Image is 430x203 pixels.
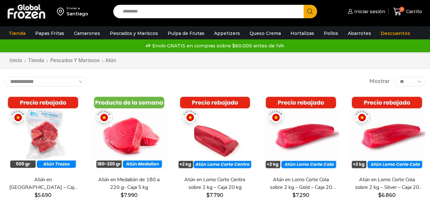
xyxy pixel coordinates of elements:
[35,192,52,198] bdi: 5.690
[321,27,341,39] a: Pollos
[399,7,404,12] span: 0
[378,27,413,39] a: Descuentos
[95,176,163,191] a: Atún en Medallón de 180 a 220 g- Caja 5 kg
[206,192,210,198] span: $
[5,77,86,86] select: Pedido de la tienda
[378,192,381,198] span: $
[67,11,88,17] div: Santiago
[121,192,138,198] bdi: 7.990
[50,57,100,64] a: Pescados y Mariscos
[28,57,44,64] a: Tienda
[71,27,103,39] a: Camarones
[181,176,250,191] a: Atún en Lomo Corte Centro sobre 2 kg – Caja 20 kg
[35,192,38,198] span: $
[57,6,67,17] img: address-field-icon.svg
[353,8,385,15] span: Iniciar sesión
[369,78,390,85] span: Mostrar
[345,27,374,39] a: Abarrotes
[67,6,88,11] div: Enviar a
[164,27,208,39] a: Pulpa de Frutas
[5,27,29,39] a: Tienda
[9,57,22,64] a: Inicio
[105,57,116,63] h1: Atún
[353,176,421,191] a: Atún en Lomo Corte Cola sobre 2 kg – Silver – Caja 20 kg
[267,176,335,191] a: Atún en Lomo Corte Cola sobre 2 kg – Gold – Caja 20 kg
[346,5,385,18] a: Iniciar sesión
[378,192,396,198] bdi: 6.860
[392,4,424,19] a: 0 Carrito
[292,192,296,198] span: $
[404,8,422,15] span: Carrito
[246,27,284,39] a: Queso Crema
[32,27,68,39] a: Papas Fritas
[121,192,124,198] span: $
[304,5,317,18] button: Search button
[9,57,116,64] nav: Breadcrumb
[206,192,223,198] bdi: 7.790
[287,27,317,39] a: Hortalizas
[211,27,243,39] a: Appetizers
[9,176,77,191] a: Atún en [GEOGRAPHIC_DATA] – Caja 10 kg
[107,27,161,39] a: Pescados y Mariscos
[292,192,309,198] bdi: 7.290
